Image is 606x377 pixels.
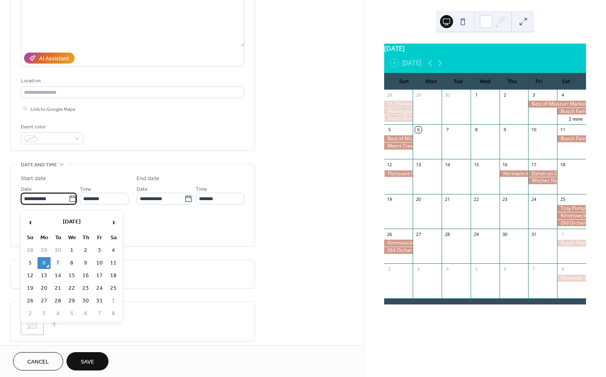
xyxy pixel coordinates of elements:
[24,53,75,64] button: AI Assistant
[557,135,586,142] div: Busch Family Brewing and Distilling - Rodeo and Music Fest
[384,44,586,53] div: [DATE]
[473,231,479,237] div: 29
[384,143,413,150] div: Meert Tree Farm
[38,214,106,231] th: [DATE]
[415,92,421,98] div: 29
[38,232,51,244] th: Mo
[51,245,64,256] td: 30
[560,161,566,168] div: 18
[24,308,37,320] td: 2
[81,358,94,366] span: Save
[528,177,557,184] div: Witches Night - Ellisville Clothes Mentor
[38,282,51,294] td: 20
[93,245,106,256] td: 3
[531,266,537,272] div: 7
[526,73,553,90] div: Fri
[93,295,106,307] td: 31
[444,127,450,133] div: 7
[107,282,120,294] td: 25
[51,282,64,294] td: 21
[387,161,393,168] div: 12
[79,257,92,269] td: 9
[137,185,148,194] span: Date
[24,270,37,282] td: 12
[528,101,586,108] div: Best of Missouri Market
[24,214,36,230] span: ‹
[502,231,508,237] div: 30
[560,266,566,272] div: 8
[21,77,243,85] div: Location
[107,270,120,282] td: 18
[39,55,69,63] div: AI Assistant
[137,174,159,183] div: End date
[557,205,586,212] div: Troy Pumpkin Festival
[38,245,51,256] td: 29
[13,352,63,370] a: Cancel
[93,257,106,269] td: 10
[444,231,450,237] div: 28
[24,232,37,244] th: Su
[557,108,586,115] div: Busch Family Brewing and Distilling - Rodeo and Music Fest
[387,92,393,98] div: 28
[557,275,586,282] div: Harvester Chrurch of the Nazarene - Holiday Bazar
[79,282,92,294] td: 23
[196,185,207,194] span: Time
[24,257,37,269] td: 5
[79,308,92,320] td: 6
[21,174,46,183] div: Start date
[384,135,413,142] div: Best of Missouri Market
[93,282,106,294] td: 24
[38,270,51,282] td: 13
[93,270,106,282] td: 17
[66,352,108,370] button: Save
[502,196,508,203] div: 23
[557,220,586,227] div: Old Orchard - Fall Festival
[531,127,537,133] div: 10
[38,257,51,269] td: 6
[384,101,413,108] div: St. Charles Oktoberfest
[80,185,91,194] span: Time
[387,231,393,237] div: 26
[566,115,586,122] button: 2 more
[415,231,421,237] div: 27
[65,245,78,256] td: 1
[107,214,119,230] span: ›
[27,358,49,366] span: Cancel
[557,240,586,247] div: Busch Family Brewing and Distilling - Schlachtfest
[24,245,37,256] td: 28
[51,270,64,282] td: 14
[498,73,525,90] div: Thu
[560,231,566,237] div: 1
[31,105,75,114] span: Link to Google Maps
[79,295,92,307] td: 30
[560,127,566,133] div: 11
[387,196,393,203] div: 19
[502,92,508,98] div: 2
[387,127,393,133] div: 5
[444,161,450,168] div: 14
[38,308,51,320] td: 3
[51,308,64,320] td: 4
[21,123,82,131] div: Event color
[531,231,537,237] div: 31
[445,73,471,90] div: Tue
[502,266,508,272] div: 6
[107,232,120,244] th: Sa
[502,127,508,133] div: 9
[502,161,508,168] div: 16
[444,92,450,98] div: 30
[65,232,78,244] th: We
[553,73,579,90] div: Sat
[415,196,421,203] div: 20
[65,257,78,269] td: 8
[473,127,479,133] div: 8
[471,73,498,90] div: Wed
[21,312,44,335] div: ;
[391,73,418,90] div: Sun
[531,196,537,203] div: 24
[21,161,57,169] span: Date and time
[473,196,479,203] div: 22
[384,240,413,247] div: Kimmswick Apple Butter
[528,170,557,177] div: Delish on Delmar
[384,108,413,115] div: Washington Fall Into the Arts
